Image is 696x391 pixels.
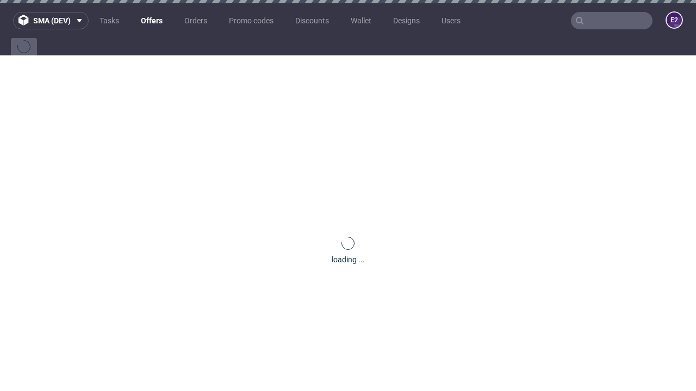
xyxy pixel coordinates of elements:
a: Wallet [344,12,378,29]
a: Offers [134,12,169,29]
button: sma (dev) [13,12,89,29]
div: loading ... [332,254,365,265]
a: Orders [178,12,214,29]
figcaption: e2 [667,12,682,28]
span: sma (dev) [33,17,71,24]
a: Discounts [289,12,335,29]
a: Promo codes [222,12,280,29]
a: Designs [387,12,426,29]
a: Users [435,12,467,29]
a: Tasks [93,12,126,29]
